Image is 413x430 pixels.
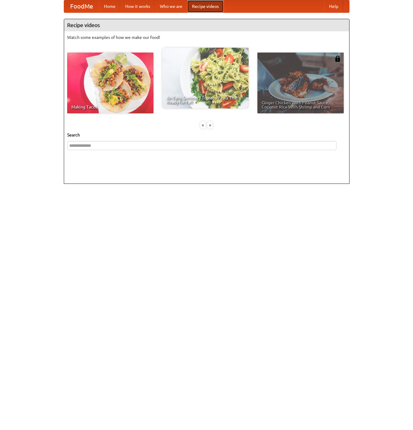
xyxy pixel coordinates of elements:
a: How it works [120,0,155,12]
p: Watch some examples of how we make our food! [67,34,346,40]
a: FoodMe [64,0,99,12]
a: Who we are [155,0,187,12]
div: » [207,121,213,129]
a: An Easy, Summery Tomato Pasta That's Ready for Fall [162,48,249,108]
h4: Recipe videos [64,19,349,31]
span: Making Tacos [71,105,149,109]
a: Making Tacos [67,53,153,113]
span: An Easy, Summery Tomato Pasta That's Ready for Fall [167,96,244,104]
a: Home [99,0,120,12]
h5: Search [67,132,346,138]
img: 483408.png [335,56,341,62]
a: Recipe videos [187,0,224,12]
div: « [200,121,206,129]
a: Help [324,0,343,12]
